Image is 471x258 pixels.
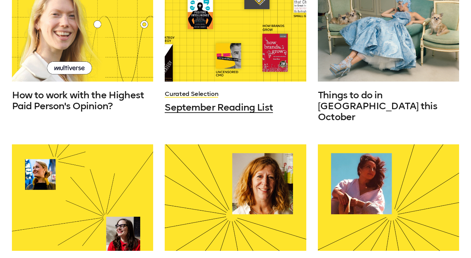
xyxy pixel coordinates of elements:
[12,90,153,112] a: How to work with the Highest Paid Person's Opinion?
[165,90,218,98] a: Curated Selection
[165,102,306,113] a: September Reading List
[318,90,459,123] a: Things to do in [GEOGRAPHIC_DATA] this October
[165,102,273,113] span: September Reading List
[318,89,437,123] span: Things to do in [GEOGRAPHIC_DATA] this October
[12,89,144,112] span: How to work with the Highest Paid Person's Opinion?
